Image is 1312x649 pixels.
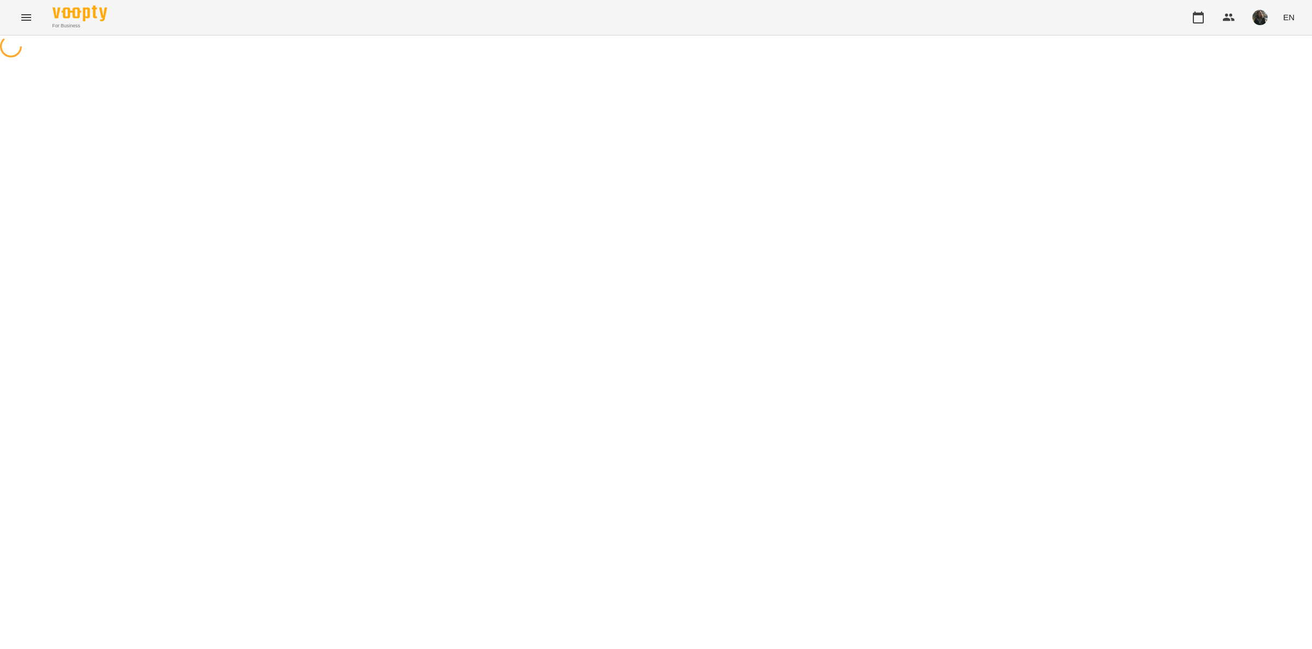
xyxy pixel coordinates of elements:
button: Menu [13,4,39,31]
img: Voopty Logo [52,5,107,21]
span: For Business [52,22,107,29]
span: EN [1283,11,1295,23]
button: EN [1279,7,1299,27]
img: 33f9a82ed513007d0552af73e02aac8a.jpg [1252,10,1268,25]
